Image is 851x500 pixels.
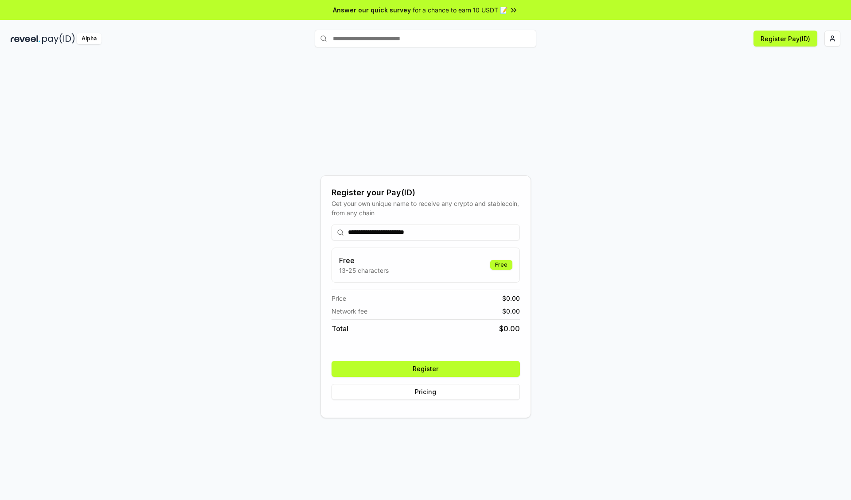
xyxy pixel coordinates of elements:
[332,186,520,199] div: Register your Pay(ID)
[490,260,512,270] div: Free
[332,323,348,334] span: Total
[42,33,75,44] img: pay_id
[332,294,346,303] span: Price
[332,384,520,400] button: Pricing
[333,5,411,15] span: Answer our quick survey
[502,306,520,316] span: $ 0.00
[753,31,817,47] button: Register Pay(ID)
[332,361,520,377] button: Register
[77,33,101,44] div: Alpha
[332,199,520,217] div: Get your own unique name to receive any crypto and stablecoin, from any chain
[413,5,507,15] span: for a chance to earn 10 USDT 📝
[339,266,389,275] p: 13-25 characters
[11,33,40,44] img: reveel_dark
[339,255,389,266] h3: Free
[499,323,520,334] span: $ 0.00
[332,306,367,316] span: Network fee
[502,294,520,303] span: $ 0.00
